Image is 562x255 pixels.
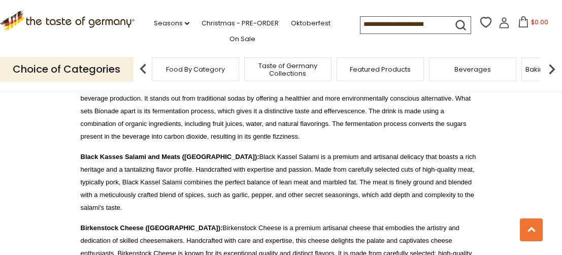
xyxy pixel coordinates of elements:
[350,66,411,73] a: Featured Products
[81,224,223,232] a: Birkenstock Cheese ([GEOGRAPHIC_DATA]):
[81,69,474,140] span: In the fairytale-esque town of [GEOGRAPHIC_DATA] vor der [GEOGRAPHIC_DATA], [GEOGRAPHIC_DATA], Bi...
[154,18,189,29] a: Seasons
[542,59,562,79] img: next arrow
[512,16,555,31] button: $0.00
[81,153,476,211] span: Black Kassel Salami is a premium and artisanal delicacy that boasts a rich heritage and a tantali...
[247,62,328,77] a: Taste of Germany Collections
[133,59,153,79] img: previous arrow
[291,18,330,29] a: Oktoberfest
[202,18,279,29] a: Christmas - PRE-ORDER
[166,66,225,73] a: Food By Category
[81,153,259,161] a: Black Kasses Salami and Meats ([GEOGRAPHIC_DATA]):
[229,34,255,45] a: On Sale
[531,18,548,26] span: $0.00
[454,66,491,73] a: Beverages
